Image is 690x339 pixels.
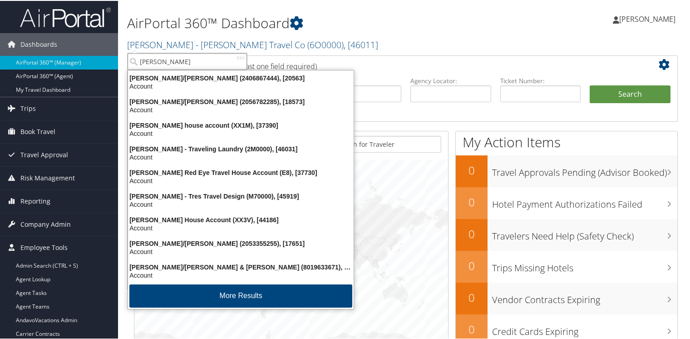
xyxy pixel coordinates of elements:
[20,189,50,212] span: Reporting
[613,5,685,32] a: [PERSON_NAME]
[123,152,359,160] div: Account
[123,247,359,255] div: Account
[123,144,359,152] div: [PERSON_NAME] - Traveling Laundry (2M0000), [46031]
[492,161,677,178] h3: Travel Approvals Pending (Advisor Booked)
[20,120,55,142] span: Book Travel
[492,193,677,210] h3: Hotel Payment Authorizations Failed
[20,32,57,55] span: Dashboards
[20,235,68,258] span: Employee Tools
[20,212,71,235] span: Company Admin
[123,120,359,129] div: [PERSON_NAME] house account (XX1M), [37390]
[500,75,581,85] label: Ticket Number:
[307,38,344,50] span: ( 6O0000 )
[20,96,36,119] span: Trips
[123,176,359,184] div: Account
[456,257,488,273] h2: 0
[590,85,670,103] button: Search
[20,6,111,27] img: airportal-logo.png
[324,135,441,152] input: Search for Traveler
[456,282,677,314] a: 0Vendor Contracts Expiring
[492,320,677,337] h3: Credit Cards Expiring
[123,199,359,208] div: Account
[123,81,359,90] div: Account
[123,215,359,223] div: [PERSON_NAME] House Account (XX3V), [44186]
[456,186,677,218] a: 0Hotel Payment Authorizations Failed
[128,52,247,69] input: Search Accounts
[123,270,359,279] div: Account
[123,191,359,199] div: [PERSON_NAME] - Tres Travel Design (M70000), [45919]
[127,38,378,50] a: [PERSON_NAME] - [PERSON_NAME] Travel Co
[456,321,488,336] h2: 0
[456,250,677,282] a: 0Trips Missing Hotels
[123,73,359,81] div: [PERSON_NAME]/[PERSON_NAME] (2406867444), [20563]
[456,218,677,250] a: 0Travelers Need Help (Safety Check)
[20,143,68,165] span: Travel Approval
[344,38,378,50] span: , [ 46011 ]
[127,13,499,32] h1: AirPortal 360™ Dashboard
[456,155,677,186] a: 0Travel Approvals Pending (Advisor Booked)
[492,256,677,274] h3: Trips Missing Hotels
[619,13,675,23] span: [PERSON_NAME]
[456,289,488,304] h2: 0
[123,129,359,137] div: Account
[492,288,677,305] h3: Vendor Contracts Expiring
[123,97,359,105] div: [PERSON_NAME]/[PERSON_NAME] (2056782285), [18573]
[456,225,488,241] h2: 0
[492,224,677,242] h3: Travelers Need Help (Safety Check)
[456,162,488,177] h2: 0
[123,168,359,176] div: [PERSON_NAME] Red Eye Travel House Account (E8), [37730]
[237,55,244,60] img: ajax-loader.gif
[456,132,677,151] h1: My Action Items
[456,194,488,209] h2: 0
[123,239,359,247] div: [PERSON_NAME]/[PERSON_NAME] (2053355255), [17651]
[129,284,352,307] button: More Results
[320,75,401,85] label: Last Name:
[123,105,359,113] div: Account
[20,166,75,189] span: Risk Management
[123,262,359,270] div: [PERSON_NAME]/[PERSON_NAME] & [PERSON_NAME] (8019633671), [1662]
[141,56,625,72] h2: Airtinerary Lookup
[123,223,359,231] div: Account
[230,60,317,70] span: (at least one field required)
[410,75,491,85] label: Agency Locator:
